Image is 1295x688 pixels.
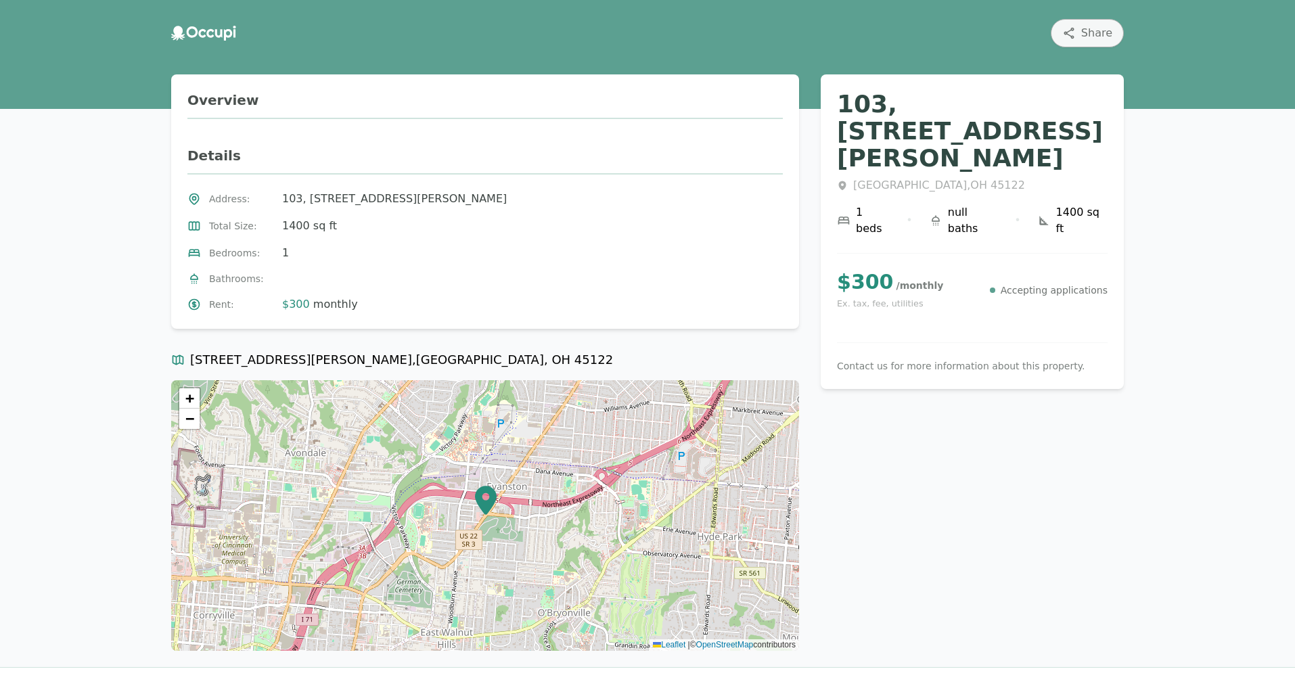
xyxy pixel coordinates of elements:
[185,410,194,427] span: −
[179,409,200,429] a: Zoom out
[187,91,783,119] h2: Overview
[688,640,690,649] span: |
[853,177,1025,193] span: [GEOGRAPHIC_DATA] , OH 45122
[282,245,289,261] span: 1
[906,212,912,229] div: •
[837,359,1108,373] p: Contact us for more information about this property.
[650,639,799,651] div: © contributors
[310,298,358,311] span: monthly
[696,640,754,649] a: OpenStreetMap
[837,297,943,310] small: Ex. tax, fee, utilities
[475,485,497,515] img: Marker
[1081,25,1112,41] span: Share
[1051,19,1124,47] button: Share
[179,388,200,409] a: Zoom in
[282,191,507,207] span: 103, [STREET_ADDRESS][PERSON_NAME]
[171,350,799,380] h3: [STREET_ADDRESS][PERSON_NAME] , [GEOGRAPHIC_DATA] , OH 45122
[837,270,943,294] p: $ 300
[185,390,194,407] span: +
[209,246,274,260] span: Bedrooms :
[948,204,998,237] span: null baths
[856,204,890,237] span: 1 beds
[209,272,274,285] span: Bathrooms :
[282,218,337,234] span: 1400 sq ft
[209,192,274,206] span: Address :
[1056,204,1108,237] span: 1400 sq ft
[1014,212,1020,229] div: •
[209,298,274,311] span: Rent :
[837,91,1108,172] h1: 103, [STREET_ADDRESS][PERSON_NAME]
[282,298,310,311] span: $300
[187,146,783,175] h2: Details
[1001,283,1108,297] p: Accepting applications
[653,640,685,649] a: Leaflet
[209,219,274,233] span: Total Size :
[896,280,944,291] span: / monthly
